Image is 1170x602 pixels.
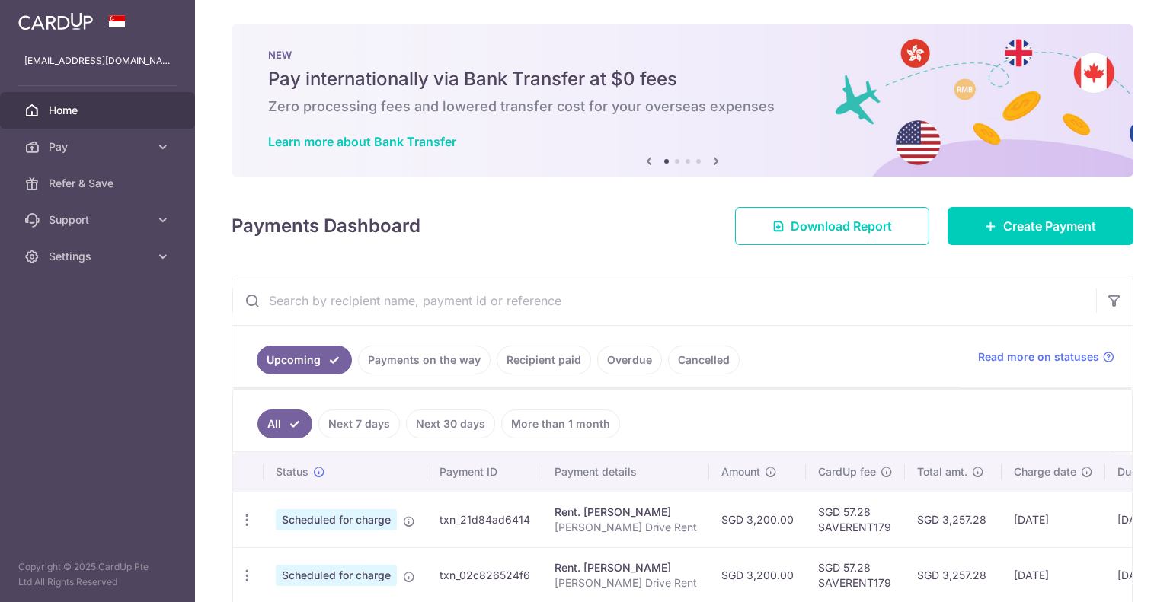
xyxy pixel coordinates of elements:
[709,492,806,547] td: SGD 3,200.00
[1003,217,1096,235] span: Create Payment
[268,97,1097,116] h6: Zero processing fees and lowered transfer cost for your overseas expenses
[1014,464,1076,479] span: Charge date
[555,575,697,591] p: [PERSON_NAME] Drive Rent
[555,560,697,575] div: Rent. [PERSON_NAME]
[268,67,1097,91] h5: Pay internationally via Bank Transfer at $0 fees
[818,464,876,479] span: CardUp fee
[268,134,456,149] a: Learn more about Bank Transfer
[427,452,542,492] th: Payment ID
[978,349,1114,365] a: Read more on statuses
[1002,492,1105,547] td: [DATE]
[318,409,400,438] a: Next 7 days
[791,217,892,235] span: Download Report
[721,464,760,479] span: Amount
[268,49,1097,61] p: NEW
[735,207,929,245] a: Download Report
[948,207,1133,245] a: Create Payment
[276,464,308,479] span: Status
[18,12,93,30] img: CardUp
[49,176,149,191] span: Refer & Save
[49,139,149,154] span: Pay
[406,409,495,438] a: Next 30 days
[978,349,1099,365] span: Read more on statuses
[232,276,1096,325] input: Search by recipient name, payment id or reference
[232,24,1133,177] img: Bank transfer banner
[276,565,397,586] span: Scheduled for charge
[668,346,740,374] a: Cancelled
[24,53,171,68] p: [EMAIL_ADDRESS][DOMAIN_NAME]
[1117,464,1163,479] span: Due date
[497,346,591,374] a: Recipient paid
[358,346,491,374] a: Payments on the way
[276,509,397,530] span: Scheduled for charge
[49,212,149,228] span: Support
[257,346,352,374] a: Upcoming
[49,249,149,264] span: Settings
[555,505,697,520] div: Rent. [PERSON_NAME]
[555,520,697,535] p: [PERSON_NAME] Drive Rent
[232,212,420,240] h4: Payments Dashboard
[257,409,312,438] a: All
[542,452,709,492] th: Payment details
[427,492,542,547] td: txn_21d84ad6414
[905,492,1002,547] td: SGD 3,257.28
[917,464,967,479] span: Total amt.
[806,492,905,547] td: SGD 57.28 SAVERENT179
[49,103,149,118] span: Home
[597,346,662,374] a: Overdue
[501,409,620,438] a: More than 1 month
